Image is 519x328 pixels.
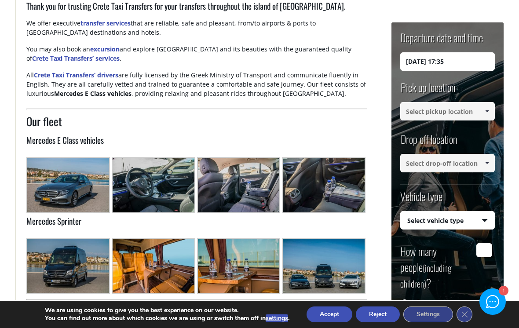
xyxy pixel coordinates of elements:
img: A sleek Mercedes E-Class taxi parked in a scenic location in Crete. [26,157,110,213]
strong: Mercedes E Class vehicles [54,89,132,98]
img: A close-up of the interior of a Mercedes taxi used by Crete Taxi Transfers [197,157,281,213]
label: One way [416,299,445,308]
p: We offer executive that are reliable, safe and pleasant, from/to airports & ports to [GEOGRAPHIC_... [26,18,367,44]
button: Reject [356,306,400,322]
label: Pick up location [400,80,455,102]
label: Vehicle type [400,189,442,211]
input: Select drop-off location [400,154,495,172]
a: Crete Taxi Transfers’ drivers [34,71,118,79]
img: Four bottles of water on a table inside a Luxurious black Mercedes minibus [197,238,281,294]
span: Select vehicle type [401,211,494,230]
p: We are using cookies to give you the best experience on our website. [45,306,289,314]
div: 1 [498,287,508,296]
a: transfer services [80,19,131,27]
button: settings [266,314,288,322]
img: A luxurious black Mercedes Sprinter VIP minibus with tinted windows and leather seats. [26,238,110,294]
p: You can find out more about which cookies we are using or switch them off in . [45,314,289,322]
p: All are fully licensed by the Greek Ministry of Transport and communicate fluently in English. Th... [26,70,367,106]
button: Accept [307,306,352,322]
h3: Mercedes E Class vehicles [26,134,367,153]
img: Book a transfer in Crete. Offering Taxi, Mini Van and Mini Bus transfer services in Crete [282,238,365,294]
img: Steering wheel and dashboard of a Mercedes taxi used by qualified drivers in Crete Taxi Transfers [112,157,195,213]
p: You may also book an and explore [GEOGRAPHIC_DATA] and its beauties with the guaranteed quality of . [26,44,367,70]
button: Settings [403,306,453,322]
label: Departure date and time [400,30,483,52]
label: Drop off location [400,131,457,154]
a: excursion [90,45,120,53]
a: Show All Items [479,102,494,120]
h3: Mercedes Sprinter [26,215,367,233]
img: Luxury Transfer Services in Crete. Luxurious black Mercedes minibus interior with leather seats. [112,238,195,294]
button: Close GDPR Cookie Banner [457,306,472,322]
img: A close-up of the interior of a Mercedes backseat armrest used by Crete Taxi Transfers [282,157,365,213]
label: How many people ? [400,243,471,291]
h2: Our fleet [26,113,367,135]
small: (including children) [400,261,452,290]
a: Crete Taxi Transfers’ services [32,54,120,62]
a: Show All Items [479,154,494,172]
input: Select pickup location [400,102,495,120]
